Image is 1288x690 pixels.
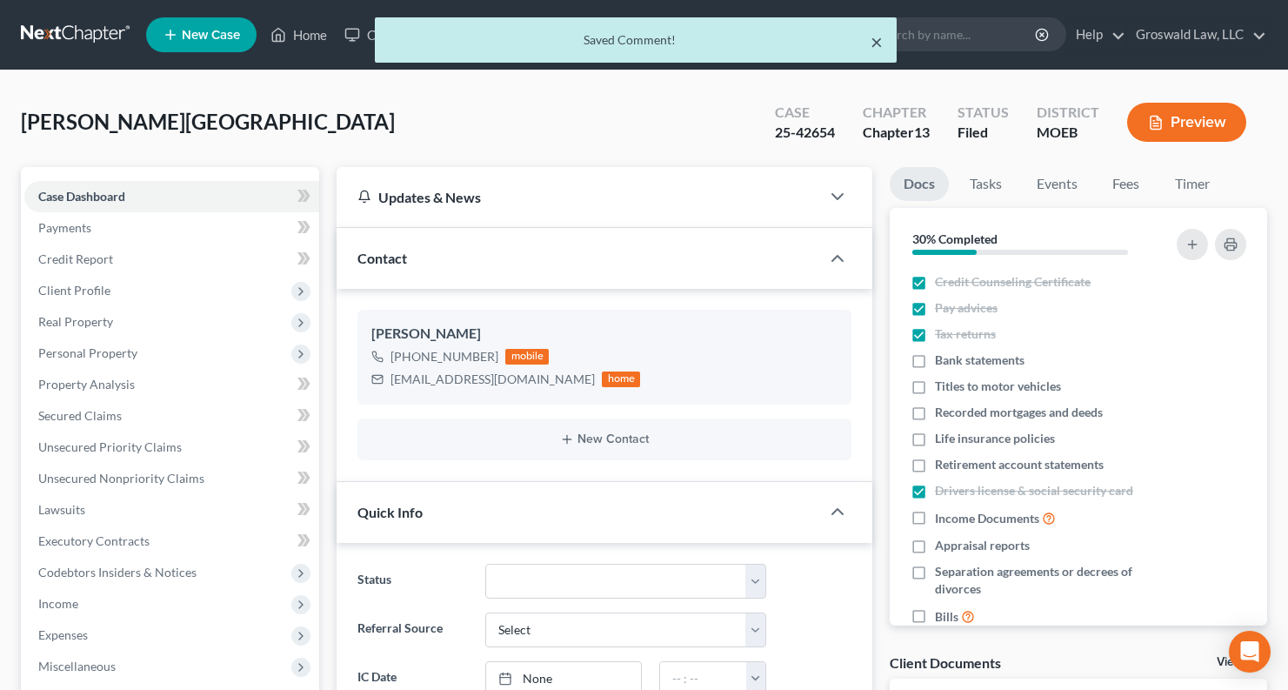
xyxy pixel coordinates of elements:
span: Separation agreements or decrees of divorces [935,563,1158,598]
button: Preview [1127,103,1246,142]
div: 25-42654 [775,123,835,143]
div: Updates & News [357,188,799,206]
div: mobile [505,349,549,365]
a: Docs [890,167,949,201]
span: Quick Info [357,504,423,520]
div: Chapter [863,123,930,143]
div: [PERSON_NAME] [371,324,838,345]
span: Bills [935,608,958,626]
a: Events [1023,167,1091,201]
a: Unsecured Priority Claims [24,432,319,463]
button: New Contact [371,432,838,446]
span: Lawsuits [38,502,85,517]
a: Executory Contracts [24,526,319,557]
span: Recorded mortgages and deeds [935,404,1103,421]
a: Secured Claims [24,400,319,432]
span: Client Profile [38,283,110,298]
label: Referral Source [349,613,477,647]
span: Appraisal reports [935,537,1030,554]
span: Bank statements [935,352,1024,369]
a: Payments [24,212,319,244]
span: Secured Claims [38,408,122,423]
a: Lawsuits [24,494,319,526]
div: District [1037,103,1099,123]
span: Pay advices [935,299,998,317]
a: Unsecured Nonpriority Claims [24,463,319,494]
span: Unsecured Priority Claims [38,439,182,454]
span: [PERSON_NAME][GEOGRAPHIC_DATA] [21,109,395,134]
a: Fees [1098,167,1154,201]
span: Expenses [38,627,88,642]
div: Status [958,103,1009,123]
div: Filed [958,123,1009,143]
span: Titles to motor vehicles [935,378,1061,395]
span: Executory Contracts [38,533,150,548]
span: Drivers license & social security card [935,482,1133,499]
span: Personal Property [38,345,137,360]
span: Miscellaneous [38,659,116,673]
span: 13 [914,124,930,140]
div: Saved Comment! [389,31,883,49]
div: Open Intercom Messenger [1229,631,1271,673]
span: Income Documents [935,510,1039,527]
span: Credit Counseling Certificate [935,273,1091,291]
a: Case Dashboard [24,181,319,212]
span: Life insurance policies [935,430,1055,447]
div: Chapter [863,103,930,123]
strong: 30% Completed [912,231,998,246]
a: Property Analysis [24,369,319,400]
span: Income [38,596,78,611]
a: Timer [1161,167,1224,201]
span: Case Dashboard [38,189,125,204]
a: View All [1217,656,1260,668]
div: [PHONE_NUMBER] [390,348,498,365]
span: Tax returns [935,325,996,343]
div: Case [775,103,835,123]
span: Property Analysis [38,377,135,392]
span: Codebtors Insiders & Notices [38,565,197,579]
div: home [602,372,640,387]
span: Payments [38,220,91,235]
span: Unsecured Nonpriority Claims [38,471,204,486]
button: × [871,31,883,52]
div: [EMAIL_ADDRESS][DOMAIN_NAME] [390,371,595,388]
div: Client Documents [890,653,1001,672]
a: Tasks [956,167,1016,201]
span: Credit Report [38,251,113,266]
span: Retirement account statements [935,456,1104,473]
label: Status [349,564,477,599]
div: MOEB [1037,123,1099,143]
a: Credit Report [24,244,319,275]
span: Contact [357,250,407,266]
span: Real Property [38,314,113,329]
